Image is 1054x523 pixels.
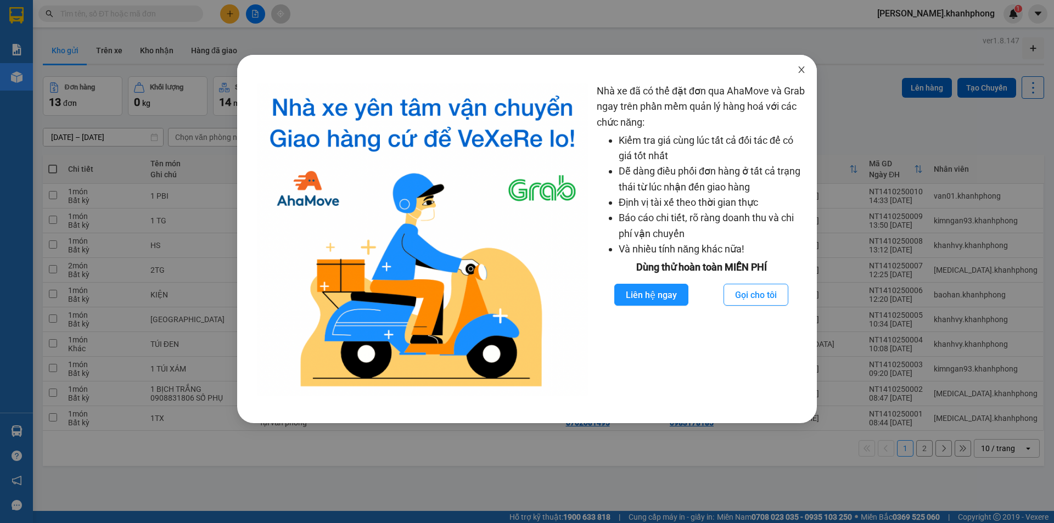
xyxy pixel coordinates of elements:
div: Dùng thử hoàn toàn MIỄN PHÍ [597,260,806,275]
li: Định vị tài xế theo thời gian thực [619,195,806,210]
button: Close [786,55,817,86]
button: Liên hệ ngay [614,284,688,306]
button: Gọi cho tôi [724,284,788,306]
li: Báo cáo chi tiết, rõ ràng doanh thu và chi phí vận chuyển [619,210,806,241]
span: close [797,65,806,74]
img: logo [257,83,588,396]
span: Gọi cho tôi [735,288,777,302]
div: Nhà xe đã có thể đặt đơn qua AhaMove và Grab ngay trên phần mềm quản lý hàng hoá với các chức năng: [597,83,806,396]
span: Liên hệ ngay [626,288,677,302]
li: Kiểm tra giá cùng lúc tất cả đối tác để có giá tốt nhất [619,133,806,164]
li: Và nhiều tính năng khác nữa! [619,241,806,257]
li: Dễ dàng điều phối đơn hàng ở tất cả trạng thái từ lúc nhận đến giao hàng [619,164,806,195]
